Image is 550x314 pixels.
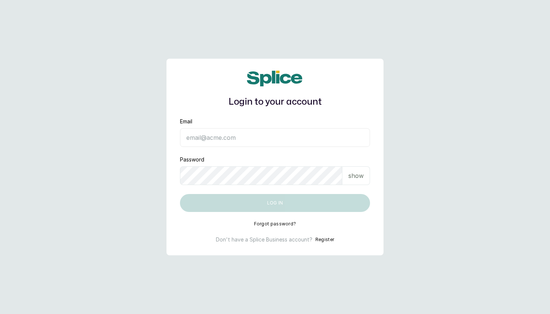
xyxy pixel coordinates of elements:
p: show [348,171,364,180]
label: Password [180,156,204,163]
label: Email [180,118,192,125]
h1: Login to your account [180,95,370,109]
p: Don't have a Splice Business account? [216,236,312,243]
button: Log in [180,194,370,212]
button: Register [315,236,334,243]
button: Forgot password? [254,221,296,227]
input: email@acme.com [180,128,370,147]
